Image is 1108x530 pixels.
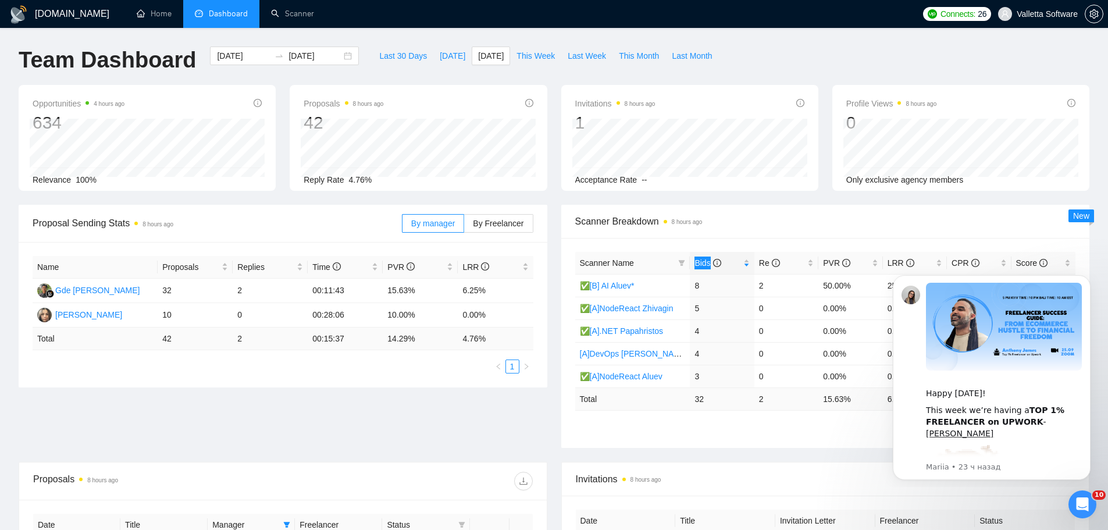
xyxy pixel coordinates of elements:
img: upwork-logo.png [928,9,937,19]
input: Start date [217,49,270,62]
td: 0 [754,365,818,387]
td: 0 [754,342,818,365]
span: Profile Views [846,97,937,111]
td: 10.00% [383,303,458,328]
span: 100% [76,175,97,184]
time: 8 hours ago [625,101,655,107]
td: 0 [754,297,818,319]
span: Connects: [940,8,975,20]
span: Re [759,258,780,268]
td: 15.63 % [818,387,882,410]
span: Reply Rate [304,175,344,184]
input: End date [288,49,341,62]
span: info-circle [713,259,721,267]
td: 14.29 % [383,328,458,350]
time: 4 hours ago [94,101,124,107]
a: homeHome [137,9,172,19]
td: 50.00% [818,274,882,297]
span: Replies [237,261,294,273]
td: 00:11:43 [308,279,383,303]
span: info-circle [481,262,489,271]
span: Proposals [162,261,219,273]
p: Message from Mariia, sent 23 ч назад [51,197,206,208]
td: 6.25% [458,279,533,303]
span: swap-right [275,51,284,61]
li: Next Page [519,360,533,374]
td: 3 [690,365,754,387]
span: info-circle [407,262,415,271]
td: 0.00% [818,297,882,319]
span: Score [1016,258,1048,268]
a: ✅[A].NET Papahristos [580,326,664,336]
span: filter [678,259,685,266]
td: 2 [233,279,308,303]
time: 8 hours ago [630,476,661,483]
td: 00:15:37 [308,328,383,350]
td: Total [575,387,690,410]
li: 1 [505,360,519,374]
td: 42 [158,328,233,350]
span: Scanner Name [580,258,634,268]
button: [DATE] [433,47,472,65]
td: 32 [158,279,233,303]
span: setting [1085,9,1103,19]
td: 0 [754,319,818,342]
td: 15.63% [383,279,458,303]
td: 4 [690,342,754,365]
img: VS [37,308,52,322]
span: Proposals [304,97,383,111]
button: This Month [612,47,665,65]
button: setting [1085,5,1103,23]
button: left [491,360,505,374]
span: Proposal Sending Stats [33,216,402,230]
button: Last Month [665,47,718,65]
span: Dashboard [209,9,248,19]
a: GKGde [PERSON_NAME] [37,285,140,294]
span: info-circle [796,99,804,107]
a: [A]DevOps [PERSON_NAME] [580,349,689,358]
div: 42 [304,112,383,134]
span: Opportunities [33,97,124,111]
td: 2 [233,328,308,350]
span: This Week [516,49,555,62]
span: [DATE] [478,49,504,62]
span: Invitations [575,97,655,111]
td: 0.00% [818,319,882,342]
a: ✅[B] AI Aluev* [580,281,635,290]
span: dashboard [195,9,203,17]
div: 634 [33,112,124,134]
span: PVR [387,262,415,272]
td: 2 [754,387,818,410]
span: info-circle [254,99,262,107]
button: [DATE] [472,47,510,65]
span: PVR [823,258,850,268]
span: Relevance [33,175,71,184]
time: 8 hours ago [353,101,384,107]
time: 8 hours ago [87,477,118,483]
li: Previous Page [491,360,505,374]
span: By Freelancer [473,219,523,228]
span: This Month [619,49,659,62]
a: VS[PERSON_NAME] [37,310,122,319]
time: 8 hours ago [906,101,936,107]
span: info-circle [842,259,850,267]
div: Gde [PERSON_NAME] [55,284,140,297]
span: info-circle [971,259,979,267]
span: Acceptance Rate [575,175,637,184]
td: 0.00% [458,303,533,328]
span: [DATE] [440,49,465,62]
span: 10 [1092,490,1106,500]
span: left [495,363,502,370]
span: filter [283,521,290,528]
span: info-circle [772,259,780,267]
td: 4.76 % [458,328,533,350]
span: 26 [978,8,986,20]
td: 0.00% [818,365,882,387]
iframe: Intercom live chat [1068,490,1096,518]
div: 0 [846,112,937,134]
span: New [1073,211,1089,220]
th: Replies [233,256,308,279]
a: ✅[A]NodeReact Zhivagin [580,304,674,313]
